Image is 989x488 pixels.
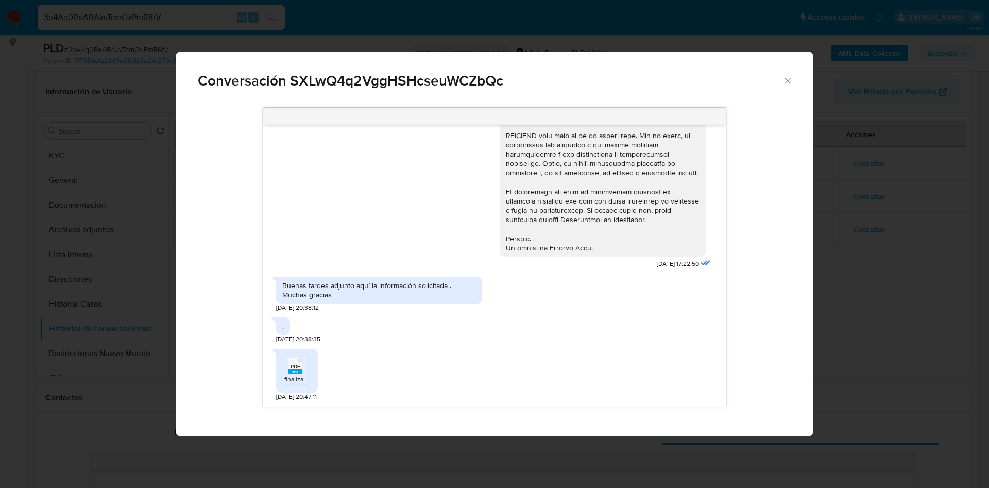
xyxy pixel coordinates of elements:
div: Comunicación [176,52,813,436]
span: [DATE] 20:38:12 [276,304,319,312]
span: [DATE] 20:38:35 [276,335,320,344]
button: Cerrar [782,76,792,85]
span: PDF [291,363,300,370]
div: Buenas tardes adjunto aquí la información solicitada . Muchas gracias [282,281,476,299]
span: finalizado.pdf [284,375,321,383]
span: Conversación SXLwQ4q2VggHSHcseuWCZbQc [198,74,782,88]
span: [DATE] 20:47:11 [276,393,317,401]
div: . [282,322,284,331]
span: [DATE] 17:22:50 [657,260,699,268]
